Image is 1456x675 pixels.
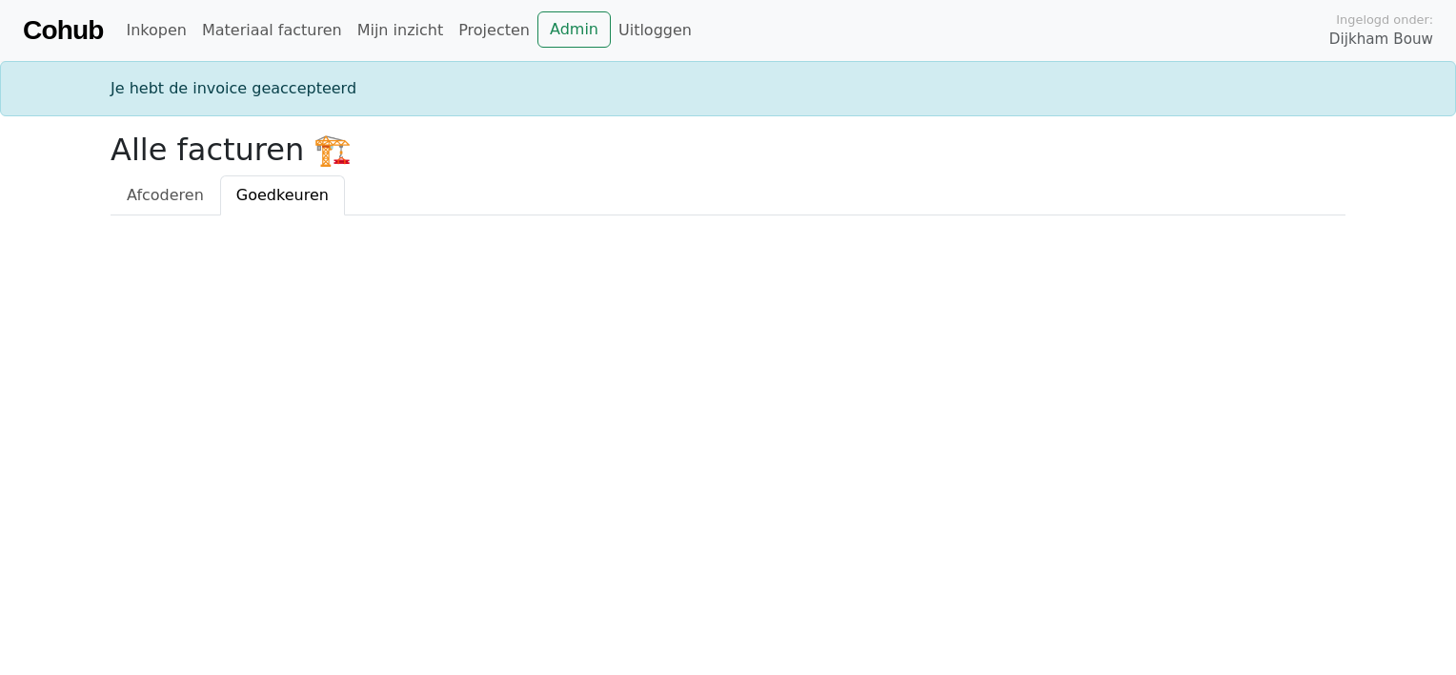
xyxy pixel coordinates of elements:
[220,175,345,215] a: Goedkeuren
[111,175,220,215] a: Afcoderen
[1336,10,1433,29] span: Ingelogd onder:
[1329,29,1433,51] span: Dijkham Bouw
[99,77,1357,100] div: Je hebt de invoice geaccepteerd
[236,186,329,204] span: Goedkeuren
[350,11,452,50] a: Mijn inzicht
[194,11,350,50] a: Materiaal facturen
[451,11,537,50] a: Projecten
[111,132,1345,168] h2: Alle facturen 🏗️
[23,8,103,53] a: Cohub
[611,11,699,50] a: Uitloggen
[118,11,193,50] a: Inkopen
[127,186,204,204] span: Afcoderen
[537,11,611,48] a: Admin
